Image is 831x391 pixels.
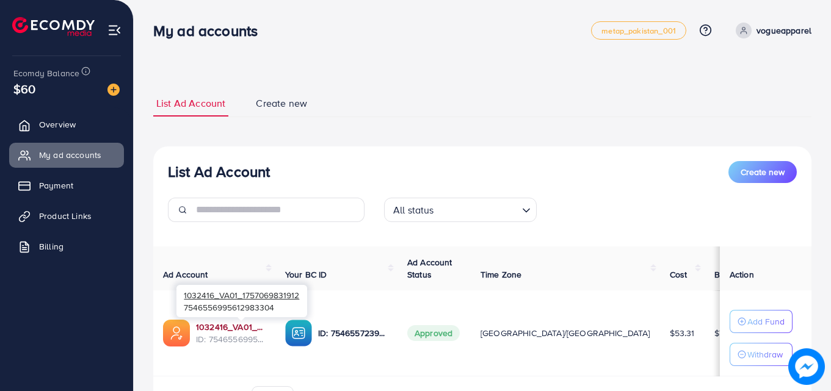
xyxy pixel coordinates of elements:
[9,143,124,167] a: My ad accounts
[13,67,79,79] span: Ecomdy Balance
[730,268,754,281] span: Action
[741,166,785,178] span: Create new
[481,327,650,339] span: [GEOGRAPHIC_DATA]/[GEOGRAPHIC_DATA]
[285,268,327,281] span: Your BC ID
[107,23,122,37] img: menu
[9,234,124,259] a: Billing
[747,314,785,329] p: Add Fund
[196,333,266,345] span: ID: 7546556995612983304
[39,118,76,131] span: Overview
[747,347,783,362] p: Withdraw
[728,161,797,183] button: Create new
[13,80,35,98] span: $60
[39,149,101,161] span: My ad accounts
[438,199,517,219] input: Search for option
[670,327,695,339] span: $53.31
[9,173,124,198] a: Payment
[407,325,460,341] span: Approved
[39,240,64,253] span: Billing
[591,21,686,40] a: metap_pakistan_001
[792,352,821,381] img: image
[176,285,307,317] div: 7546556995612983304
[285,320,312,346] img: ic-ba-acc.ded83a64.svg
[163,268,208,281] span: Ad Account
[107,84,120,96] img: image
[12,17,95,36] img: logo
[730,310,793,333] button: Add Fund
[407,256,452,281] span: Ad Account Status
[384,198,537,222] div: Search for option
[9,112,124,137] a: Overview
[730,343,793,366] button: Withdraw
[184,289,299,301] span: 1032416_VA01_1757069831912
[163,320,190,346] img: ic-ads-acc.e4c84228.svg
[318,326,388,340] p: ID: 7546557239385948161
[256,96,307,110] span: Create new
[196,321,266,333] a: 1032416_VA01_1757069831912
[153,22,267,40] h3: My ad accounts
[757,23,811,38] p: vogueapparel
[39,179,73,192] span: Payment
[168,163,270,181] h3: List Ad Account
[39,210,92,222] span: Product Links
[9,204,124,228] a: Product Links
[601,27,676,35] span: metap_pakistan_001
[670,268,688,281] span: Cost
[481,268,521,281] span: Time Zone
[156,96,225,110] span: List Ad Account
[731,23,811,38] a: vogueapparel
[391,201,437,219] span: All status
